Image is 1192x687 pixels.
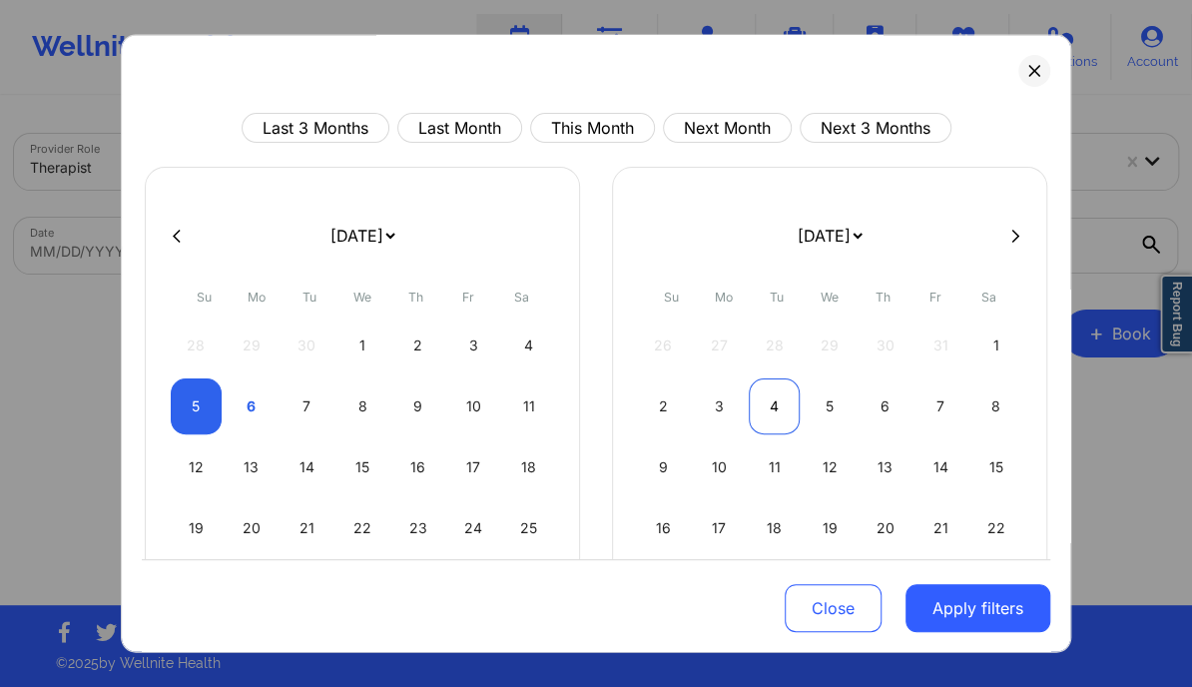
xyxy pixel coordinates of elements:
[227,500,278,556] div: Mon Oct 20 2025
[805,378,856,434] div: Wed Nov 05 2025
[970,500,1021,556] div: Sat Nov 22 2025
[876,290,891,305] abbr: Thursday
[337,439,388,495] div: Wed Oct 15 2025
[805,439,856,495] div: Wed Nov 12 2025
[514,290,529,305] abbr: Saturday
[860,378,910,434] div: Thu Nov 06 2025
[770,290,784,305] abbr: Tuesday
[805,500,856,556] div: Wed Nov 19 2025
[915,500,966,556] div: Fri Nov 21 2025
[227,439,278,495] div: Mon Oct 13 2025
[227,378,278,434] div: Mon Oct 06 2025
[408,290,423,305] abbr: Thursday
[337,318,388,373] div: Wed Oct 01 2025
[929,290,941,305] abbr: Friday
[392,500,443,556] div: Thu Oct 23 2025
[397,113,522,143] button: Last Month
[353,290,371,305] abbr: Wednesday
[503,378,554,434] div: Sat Oct 11 2025
[694,378,745,434] div: Mon Nov 03 2025
[503,318,554,373] div: Sat Oct 04 2025
[981,290,996,305] abbr: Saturday
[448,439,499,495] div: Fri Oct 17 2025
[171,439,222,495] div: Sun Oct 12 2025
[248,290,266,305] abbr: Monday
[749,378,800,434] div: Tue Nov 04 2025
[785,584,882,632] button: Close
[530,113,655,143] button: This Month
[915,378,966,434] div: Fri Nov 07 2025
[392,378,443,434] div: Thu Oct 09 2025
[970,439,1021,495] div: Sat Nov 15 2025
[171,500,222,556] div: Sun Oct 19 2025
[448,378,499,434] div: Fri Oct 10 2025
[715,290,733,305] abbr: Monday
[694,500,745,556] div: Mon Nov 17 2025
[638,378,689,434] div: Sun Nov 02 2025
[638,439,689,495] div: Sun Nov 09 2025
[392,439,443,495] div: Thu Oct 16 2025
[800,113,951,143] button: Next 3 Months
[860,439,910,495] div: Thu Nov 13 2025
[282,439,332,495] div: Tue Oct 14 2025
[905,584,1050,632] button: Apply filters
[749,500,800,556] div: Tue Nov 18 2025
[860,500,910,556] div: Thu Nov 20 2025
[282,500,332,556] div: Tue Oct 21 2025
[462,290,474,305] abbr: Friday
[503,500,554,556] div: Sat Oct 25 2025
[664,290,679,305] abbr: Sunday
[821,290,839,305] abbr: Wednesday
[392,318,443,373] div: Thu Oct 02 2025
[663,113,792,143] button: Next Month
[915,439,966,495] div: Fri Nov 14 2025
[448,318,499,373] div: Fri Oct 03 2025
[970,318,1021,373] div: Sat Nov 01 2025
[282,378,332,434] div: Tue Oct 07 2025
[242,113,389,143] button: Last 3 Months
[337,378,388,434] div: Wed Oct 08 2025
[337,500,388,556] div: Wed Oct 22 2025
[503,439,554,495] div: Sat Oct 18 2025
[694,439,745,495] div: Mon Nov 10 2025
[302,290,316,305] abbr: Tuesday
[970,378,1021,434] div: Sat Nov 08 2025
[638,500,689,556] div: Sun Nov 16 2025
[749,439,800,495] div: Tue Nov 11 2025
[448,500,499,556] div: Fri Oct 24 2025
[197,290,212,305] abbr: Sunday
[171,378,222,434] div: Sun Oct 05 2025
